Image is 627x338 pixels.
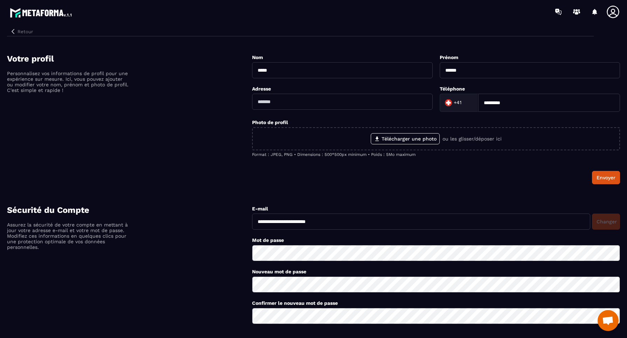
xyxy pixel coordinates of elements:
label: Prénom [440,55,458,60]
p: Personnalisez vos informations de profil pour une expérience sur mesure. Ici, vous pouvez ajouter... [7,71,130,93]
label: Nouveau mot de passe [252,269,306,274]
p: Assurez la sécurité de votre compte en mettant à jour votre adresse e-mail et votre mot de passe.... [7,222,130,250]
label: E-mail [252,206,268,211]
img: logo [10,6,73,19]
button: Envoyer [592,171,620,184]
p: Format : JPEG, PNG • Dimensions : 500*500px minimum • Poids : 5Mo maximum [252,152,620,157]
a: Ouvrir le chat [598,310,619,331]
label: Adresse [252,86,271,92]
span: +41 [454,99,461,106]
h4: Sécurité du Compte [7,205,252,215]
label: Photo de profil [252,120,288,125]
h4: Votre profil [7,54,252,64]
button: Retour [7,27,36,36]
div: Search for option [440,94,478,112]
label: Mot de passe [252,237,284,243]
label: Téléphone [440,86,465,92]
label: Télécharger une photo [371,133,440,144]
p: ou les glisser/déposer ici [443,136,502,142]
img: Country Flag [441,96,455,110]
label: Confirmer le nouveau mot de passe [252,300,338,306]
input: Search for option [463,98,471,108]
label: Nom [252,55,263,60]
